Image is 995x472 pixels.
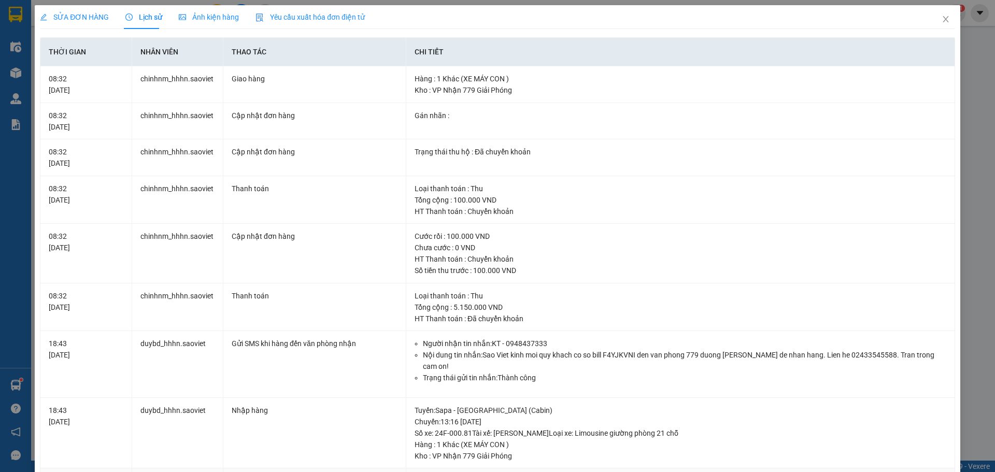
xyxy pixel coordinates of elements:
[49,231,123,253] div: 08:32 [DATE]
[415,206,946,217] div: HT Thanh toán : Chuyển khoản
[415,265,946,276] div: Số tiền thu trước : 100.000 VND
[223,38,406,66] th: Thao tác
[49,146,123,169] div: 08:32 [DATE]
[132,139,223,176] td: chinhnm_hhhn.saoviet
[49,338,123,361] div: 18:43 [DATE]
[49,110,123,133] div: 08:32 [DATE]
[931,5,960,34] button: Close
[125,13,133,21] span: clock-circle
[415,405,946,439] div: Tuyến : Sapa - [GEOGRAPHIC_DATA] (Cabin) Chuyến: 13:16 [DATE] Số xe: 24F-000.81 Tài xế: [PERSON_N...
[40,13,47,21] span: edit
[415,231,946,242] div: Cước rồi : 100.000 VND
[132,176,223,224] td: chinhnm_hhhn.saoviet
[49,290,123,313] div: 08:32 [DATE]
[415,302,946,313] div: Tổng cộng : 5.150.000 VND
[415,146,946,158] div: Trạng thái thu hộ : Đã chuyển khoản
[40,13,109,21] span: SỬA ĐƠN HÀNG
[179,13,239,21] span: Ảnh kiện hàng
[232,73,397,84] div: Giao hàng
[255,13,365,21] span: Yêu cầu xuất hóa đơn điện tử
[49,183,123,206] div: 08:32 [DATE]
[415,242,946,253] div: Chưa cước : 0 VND
[423,338,946,349] li: Người nhận tin nhắn: KT - 0948437333
[232,338,397,349] div: Gửi SMS khi hàng đến văn phòng nhận
[232,290,397,302] div: Thanh toán
[132,283,223,332] td: chinhnm_hhhn.saoviet
[423,349,946,372] li: Nội dung tin nhắn: Sao Viet kinh moi quy khach co so bill F4YJKVNI den van phong 779 duong [PERSO...
[415,439,946,450] div: Hàng : 1 Khác (XE MÁY CON )
[415,194,946,206] div: Tổng cộng : 100.000 VND
[232,231,397,242] div: Cập nhật đơn hàng
[132,224,223,283] td: chinhnm_hhhn.saoviet
[415,84,946,96] div: Kho : VP Nhận 779 Giải Phóng
[942,15,950,23] span: close
[125,13,162,21] span: Lịch sử
[232,110,397,121] div: Cập nhật đơn hàng
[49,73,123,96] div: 08:32 [DATE]
[179,13,186,21] span: picture
[415,313,946,324] div: HT Thanh toán : Đã chuyển khoản
[415,290,946,302] div: Loại thanh toán : Thu
[232,146,397,158] div: Cập nhật đơn hàng
[255,13,264,22] img: icon
[132,66,223,103] td: chinhnm_hhhn.saoviet
[415,183,946,194] div: Loại thanh toán : Thu
[232,405,397,416] div: Nhập hàng
[49,405,123,427] div: 18:43 [DATE]
[423,372,946,383] li: Trạng thái gửi tin nhắn: Thành công
[415,73,946,84] div: Hàng : 1 Khác (XE MÁY CON )
[415,110,946,121] div: Gán nhãn :
[132,38,223,66] th: Nhân viên
[406,38,955,66] th: Chi tiết
[232,183,397,194] div: Thanh toán
[415,253,946,265] div: HT Thanh toán : Chuyển khoản
[415,450,946,462] div: Kho : VP Nhận 779 Giải Phóng
[132,398,223,469] td: duybd_hhhn.saoviet
[40,38,132,66] th: Thời gian
[132,103,223,140] td: chinhnm_hhhn.saoviet
[132,331,223,398] td: duybd_hhhn.saoviet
